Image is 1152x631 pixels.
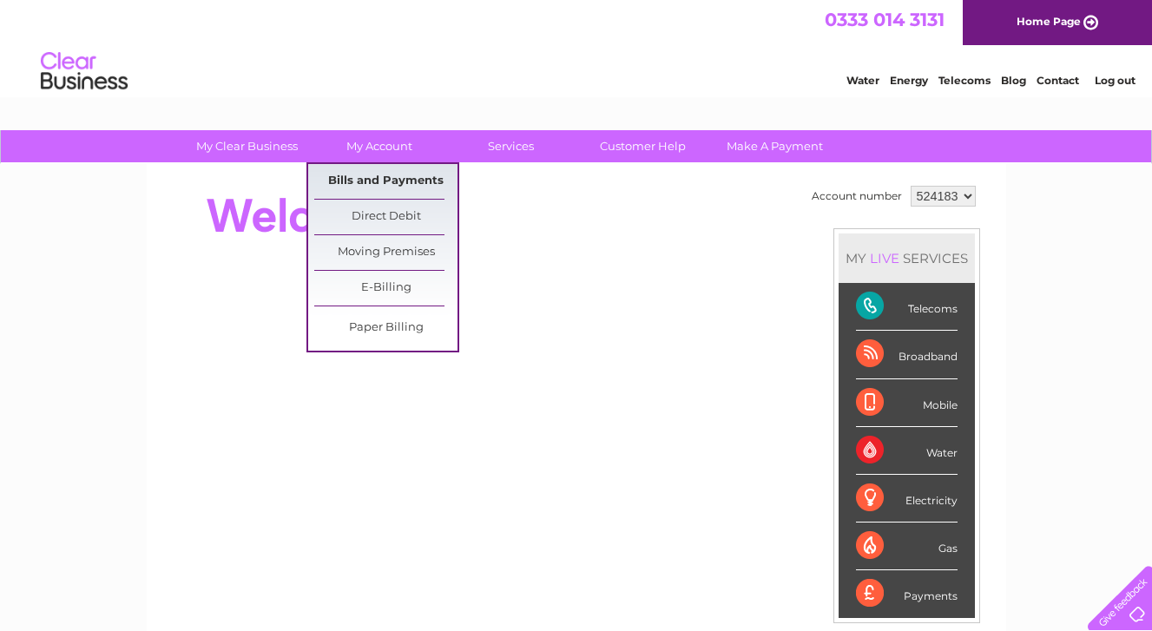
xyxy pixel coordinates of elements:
div: Clear Business is a trading name of Verastar Limited (registered in [GEOGRAPHIC_DATA] No. 3667643... [167,10,987,84]
div: MY SERVICES [839,233,975,283]
a: Blog [1001,74,1026,87]
div: Broadband [856,331,958,378]
a: 0333 014 3131 [825,9,945,30]
a: Make A Payment [703,130,846,162]
a: Contact [1037,74,1079,87]
a: Bills and Payments [314,164,458,199]
div: Electricity [856,475,958,523]
a: Energy [890,74,928,87]
a: My Account [307,130,451,162]
div: Water [856,427,958,475]
a: Log out [1095,74,1136,87]
div: Gas [856,523,958,570]
a: Water [846,74,879,87]
div: LIVE [866,250,903,266]
a: My Clear Business [175,130,319,162]
a: Services [439,130,583,162]
a: Customer Help [571,130,714,162]
a: Moving Premises [314,235,458,270]
div: Telecoms [856,283,958,331]
img: logo.png [40,45,128,98]
div: Payments [856,570,958,617]
a: Direct Debit [314,200,458,234]
td: Account number [807,181,906,211]
a: E-Billing [314,271,458,306]
a: Paper Billing [314,311,458,345]
div: Mobile [856,379,958,427]
a: Telecoms [938,74,991,87]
